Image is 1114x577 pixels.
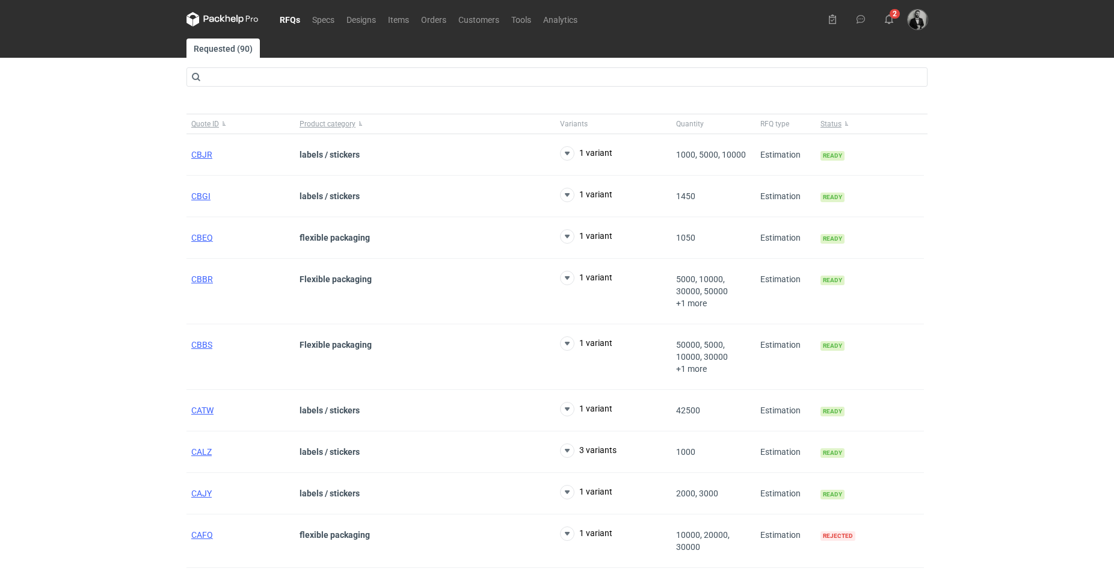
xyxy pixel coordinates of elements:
div: Estimation [755,259,816,324]
a: Items [382,12,415,26]
button: Status [816,114,924,134]
a: Requested (90) [186,39,260,58]
div: Estimation [755,390,816,431]
button: 1 variant [560,526,612,541]
strong: labels / stickers [300,489,360,498]
strong: labels / stickers [300,406,360,415]
a: Specs [306,12,340,26]
strong: labels / stickers [300,150,360,159]
span: 1050 [676,233,695,242]
span: 5000, 10000, 30000, 50000 +1 more [676,274,728,308]
span: Ready [820,193,845,202]
strong: Flexible packaging [300,340,372,350]
strong: flexible packaging [300,233,370,242]
a: Analytics [537,12,583,26]
span: Rejected [820,531,855,541]
span: Ready [820,341,845,351]
span: Ready [820,276,845,285]
button: 2 [879,10,899,29]
span: Variants [560,119,588,129]
div: Estimation [755,514,816,568]
span: 42500 [676,406,700,415]
a: CBJR [191,150,212,159]
a: CBEQ [191,233,213,242]
span: 1000 [676,447,695,457]
span: Quantity [676,119,704,129]
strong: Flexible packaging [300,274,372,284]
div: Estimation [755,217,816,259]
div: Estimation [755,473,816,514]
span: 1000, 5000, 10000 [676,150,746,159]
span: Status [820,119,842,129]
span: RFQ type [760,119,789,129]
span: Ready [820,234,845,244]
button: 3 variants [560,443,617,458]
button: 1 variant [560,336,612,351]
a: Customers [452,12,505,26]
span: Product category [300,119,355,129]
a: Designs [340,12,382,26]
div: Estimation [755,324,816,390]
span: 50000, 5000, 10000, 30000 +1 more [676,340,728,374]
span: 10000, 20000, 30000 [676,530,730,552]
button: Product category [295,114,555,134]
button: Quote ID [186,114,295,134]
a: CBGI [191,191,211,201]
span: Ready [820,490,845,499]
img: Dragan Čivčić [908,10,928,29]
button: 1 variant [560,402,612,416]
div: Estimation [755,134,816,176]
div: Estimation [755,431,816,473]
a: Orders [415,12,452,26]
span: Quote ID [191,119,219,129]
a: RFQs [274,12,306,26]
span: 2000, 3000 [676,489,718,498]
span: Ready [820,448,845,458]
button: 1 variant [560,146,612,161]
button: 1 variant [560,485,612,499]
button: 1 variant [560,188,612,202]
strong: flexible packaging [300,530,370,540]
span: Ready [820,407,845,416]
a: CBBS [191,340,212,350]
a: Tools [505,12,537,26]
strong: labels / stickers [300,447,360,457]
div: Estimation [755,176,816,217]
a: CATW [191,406,214,415]
span: 1450 [676,191,695,201]
a: CALZ [191,447,212,457]
a: CAFQ [191,530,213,540]
span: Ready [820,151,845,161]
button: 1 variant [560,271,612,285]
a: CAJY [191,489,212,498]
strong: labels / stickers [300,191,360,201]
a: CBBR [191,274,213,284]
button: 1 variant [560,229,612,244]
svg: Packhelp Pro [186,12,259,26]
